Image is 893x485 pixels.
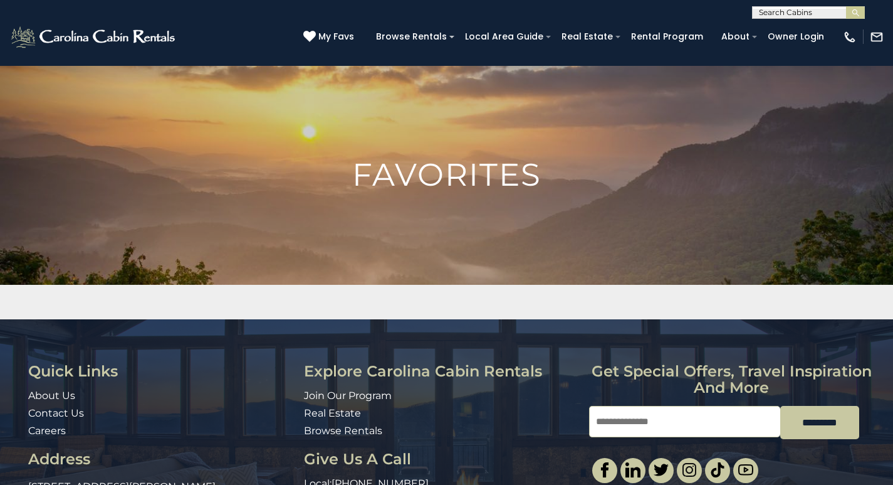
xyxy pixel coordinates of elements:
[738,462,753,477] img: youtube-light.svg
[370,27,453,46] a: Browse Rentals
[318,30,354,43] span: My Favs
[710,462,725,477] img: tiktok.svg
[304,363,580,380] h3: Explore Carolina Cabin Rentals
[761,27,830,46] a: Owner Login
[843,30,857,44] img: phone-regular-white.png
[9,24,179,50] img: White-1-2.png
[28,425,66,437] a: Careers
[597,462,612,477] img: facebook-single.svg
[304,390,392,402] a: Join Our Program
[28,390,75,402] a: About Us
[459,27,550,46] a: Local Area Guide
[654,462,669,477] img: twitter-single.svg
[625,27,709,46] a: Rental Program
[589,363,874,397] h3: Get special offers, travel inspiration and more
[555,27,619,46] a: Real Estate
[682,462,697,477] img: instagram-single.svg
[625,462,640,477] img: linkedin-single.svg
[715,27,756,46] a: About
[303,30,357,44] a: My Favs
[304,451,580,467] h3: Give Us A Call
[304,407,361,419] a: Real Estate
[28,363,295,380] h3: Quick Links
[28,407,84,419] a: Contact Us
[870,30,884,44] img: mail-regular-white.png
[304,425,382,437] a: Browse Rentals
[28,451,295,467] h3: Address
